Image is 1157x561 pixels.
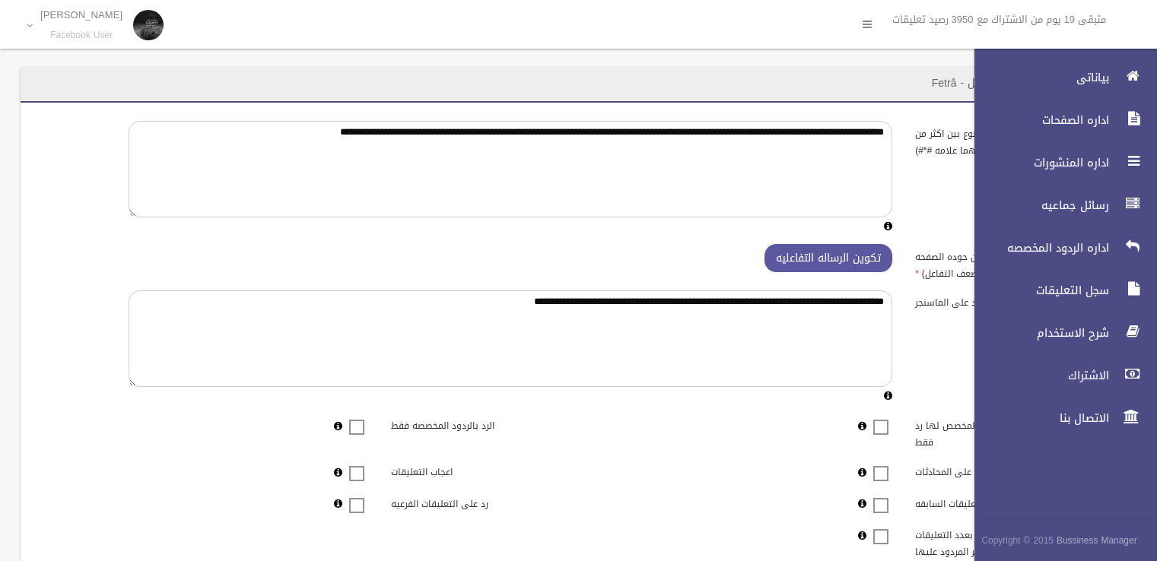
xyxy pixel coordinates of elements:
[380,460,555,481] label: اعجاب التعليقات
[962,240,1114,255] span: اداره الردود المخصصه
[904,460,1079,481] label: الرد على المحادثات
[962,359,1157,392] a: الاشتراك
[914,68,1088,98] header: اداره الصفحات / تعديل - Fetrâ
[962,113,1114,128] span: اداره الصفحات
[904,414,1079,452] label: الرد على المنشورات المخصص لها رد فقط
[904,290,1079,312] label: رساله الرد على الماسنجر
[962,325,1114,341] span: شرح الاستخدام
[962,61,1157,94] a: بياناتى
[962,368,1114,383] span: الاشتراك
[962,70,1114,85] span: بياناتى
[764,244,892,272] button: تكوين الرساله التفاعليه
[962,231,1157,265] a: اداره الردود المخصصه
[962,274,1157,307] a: سجل التعليقات
[962,198,1114,213] span: رسائل جماعيه
[904,121,1079,159] label: الرد على التعليق (للتنوع بين اكثر من رد ضع بينهما علامه #*#)
[904,244,1079,282] label: رساله v (افضل لتحسين جوده الصفحه وتجنب حظر ضعف التفاعل)
[962,410,1114,426] span: الاتصال بنا
[981,532,1054,549] span: Copyright © 2015
[962,155,1114,170] span: اداره المنشورات
[962,189,1157,222] a: رسائل جماعيه
[962,316,1157,350] a: شرح الاستخدام
[962,103,1157,137] a: اداره الصفحات
[962,146,1157,179] a: اداره المنشورات
[962,401,1157,435] a: الاتصال بنا
[380,491,555,512] label: رد على التعليقات الفرعيه
[40,9,122,21] p: [PERSON_NAME]
[962,283,1114,298] span: سجل التعليقات
[1057,532,1137,549] strong: Bussiness Manager
[904,491,1079,512] label: الرد على التعليقات السابقه
[380,414,555,435] label: الرد بالردود المخصصه فقط
[40,30,122,41] small: Facebook User
[904,523,1079,561] label: ارسال تقرير يومى بعدد التعليقات والمحادثات غير المردود عليها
